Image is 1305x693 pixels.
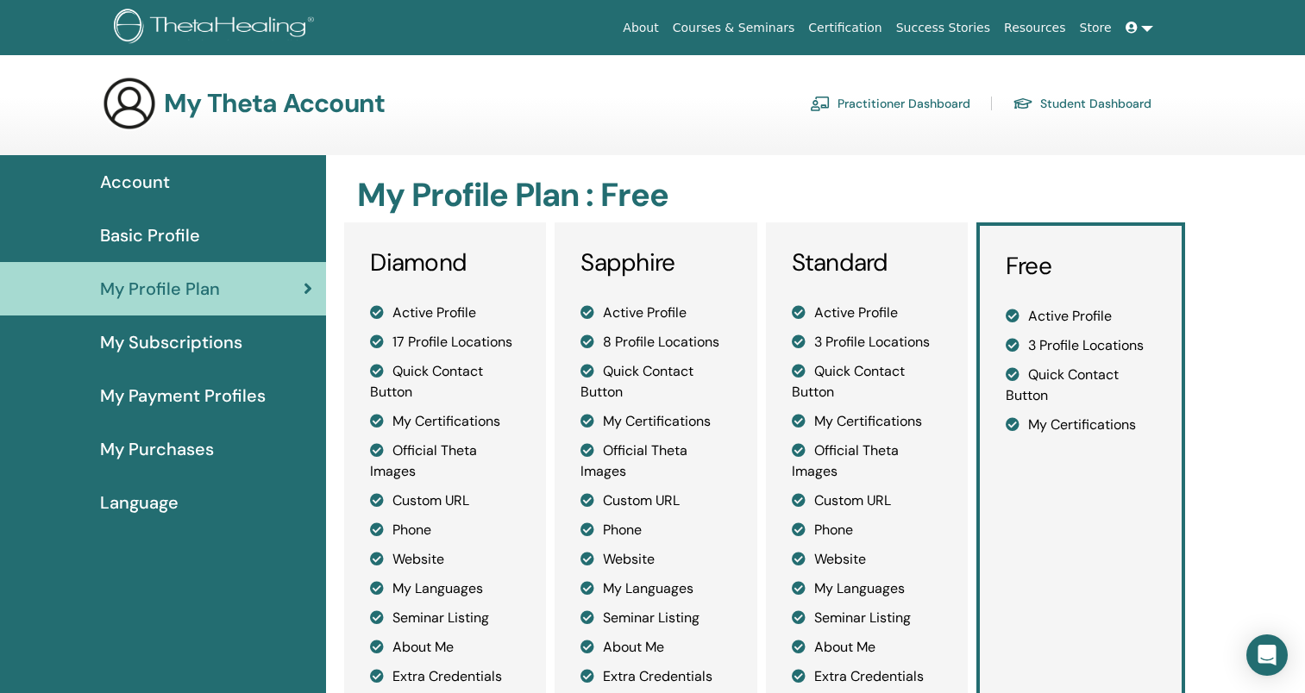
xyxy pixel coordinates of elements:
div: Open Intercom Messenger [1246,634,1288,676]
li: Phone [370,520,520,540]
li: Custom URL [792,490,942,511]
li: Custom URL [370,490,520,511]
span: My Payment Profiles [100,383,266,409]
span: Account [100,169,170,195]
a: Student Dashboard [1013,90,1151,117]
li: My Certifications [580,411,731,432]
span: My Subscriptions [100,329,242,355]
img: generic-user-icon.jpg [102,76,157,131]
h2: My Profile Plan : Free [357,176,1181,215]
h3: Standard [792,248,942,278]
li: Official Theta Images [792,440,942,482]
li: Extra Credentials [370,666,520,687]
li: Active Profile [1006,306,1156,327]
li: My Languages [792,578,942,599]
li: Website [792,549,942,570]
li: Quick Contact Button [1006,365,1156,406]
img: logo.png [114,9,320,47]
li: My Languages [580,578,731,599]
li: 3 Profile Locations [792,332,942,353]
li: My Certifications [370,411,520,432]
li: About Me [370,637,520,658]
li: Seminar Listing [792,608,942,628]
a: Success Stories [889,12,997,44]
h3: Diamond [370,248,520,278]
li: My Certifications [792,411,942,432]
img: chalkboard-teacher.svg [810,96,831,111]
span: Language [100,490,179,515]
li: My Certifications [1006,415,1156,435]
li: Official Theta Images [370,440,520,482]
li: 3 Profile Locations [1006,335,1156,356]
li: Phone [580,520,731,540]
a: About [616,12,665,44]
h3: Sapphire [580,248,731,278]
li: My Languages [370,578,520,599]
span: Basic Profile [100,222,200,248]
a: Practitioner Dashboard [810,90,970,117]
h3: My Theta Account [164,88,385,119]
li: Quick Contact Button [580,361,731,403]
a: Certification [801,12,888,44]
li: Active Profile [580,303,731,323]
h3: Free [1006,252,1156,281]
img: graduation-cap.svg [1013,97,1033,111]
li: Custom URL [580,490,731,511]
li: 17 Profile Locations [370,332,520,353]
li: Website [580,549,731,570]
li: Quick Contact Button [792,361,942,403]
li: Active Profile [792,303,942,323]
li: Quick Contact Button [370,361,520,403]
a: Courses & Seminars [666,12,802,44]
li: Seminar Listing [580,608,731,628]
li: Active Profile [370,303,520,323]
li: 8 Profile Locations [580,332,731,353]
a: Store [1073,12,1119,44]
li: Official Theta Images [580,440,731,482]
li: About Me [792,637,942,658]
li: Website [370,549,520,570]
li: Phone [792,520,942,540]
span: My Purchases [100,436,214,462]
li: Seminar Listing [370,608,520,628]
li: Extra Credentials [580,666,731,687]
a: Resources [997,12,1073,44]
li: Extra Credentials [792,666,942,687]
li: About Me [580,637,731,658]
span: My Profile Plan [100,276,220,302]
